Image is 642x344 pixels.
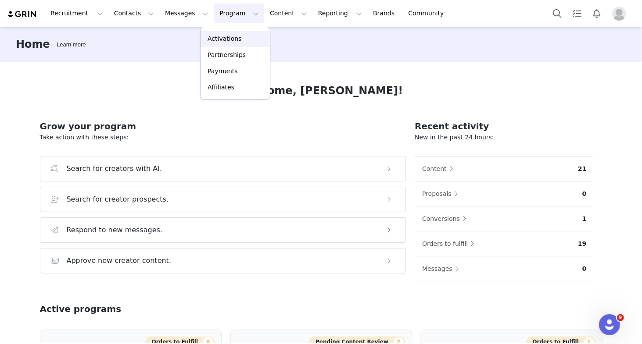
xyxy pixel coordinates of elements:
button: Approve new creator content. [40,248,406,273]
button: Conversions [422,212,471,226]
h2: Active programs [40,302,122,316]
h3: Search for creators with AI. [67,163,162,174]
p: 1 [582,214,587,223]
div: Tooltip anchor [55,40,87,49]
button: Orders to fulfill [422,237,479,251]
button: Search for creators with AI. [40,156,406,181]
img: grin logo [7,10,38,18]
h3: Respond to new messages. [67,225,163,235]
p: 0 [582,264,587,273]
p: 0 [582,189,587,199]
p: Payments [208,67,238,76]
button: Search [548,4,567,23]
span: 9 [617,314,624,321]
p: 21 [578,164,586,174]
button: Program [214,4,264,23]
button: Respond to new messages. [40,217,406,243]
button: Content [265,4,312,23]
button: Notifications [587,4,606,23]
h2: Recent activity [415,120,593,133]
h3: Approve new creator content. [67,255,172,266]
a: Tasks [567,4,587,23]
p: Affiliates [208,83,234,92]
p: 19 [578,239,586,248]
h1: Welcome, [PERSON_NAME]! [239,83,403,99]
p: Activations [208,34,241,43]
a: Community [403,4,453,23]
h3: Home [16,36,50,52]
button: Content [422,162,458,176]
button: Profile [607,7,635,21]
h2: Grow your program [40,120,406,133]
p: Take action with these steps: [40,133,406,142]
button: Recruitment [45,4,108,23]
button: Contacts [109,4,159,23]
p: Partnerships [208,50,246,60]
button: Proposals [422,187,463,201]
button: Messages [160,4,214,23]
button: Messages [422,262,463,276]
a: Brands [368,4,402,23]
p: New in the past 24 hours: [415,133,593,142]
h3: Search for creator prospects. [67,194,169,205]
button: Reporting [313,4,367,23]
button: Search for creator prospects. [40,187,406,212]
img: placeholder-profile.jpg [612,7,626,21]
iframe: Intercom live chat [599,314,620,335]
